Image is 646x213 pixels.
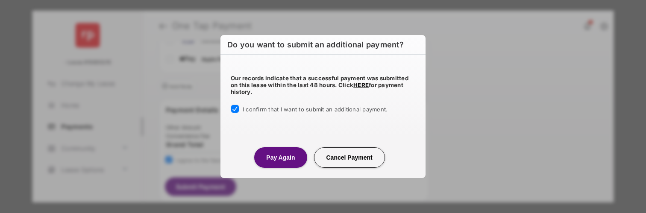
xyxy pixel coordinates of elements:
h5: Our records indicate that a successful payment was submitted on this lease within the last 48 hou... [231,75,415,95]
a: HERE [353,82,369,88]
button: Cancel Payment [314,147,385,168]
h6: Do you want to submit an additional payment? [220,35,426,55]
span: I confirm that I want to submit an additional payment. [243,106,388,113]
button: Pay Again [254,147,307,168]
